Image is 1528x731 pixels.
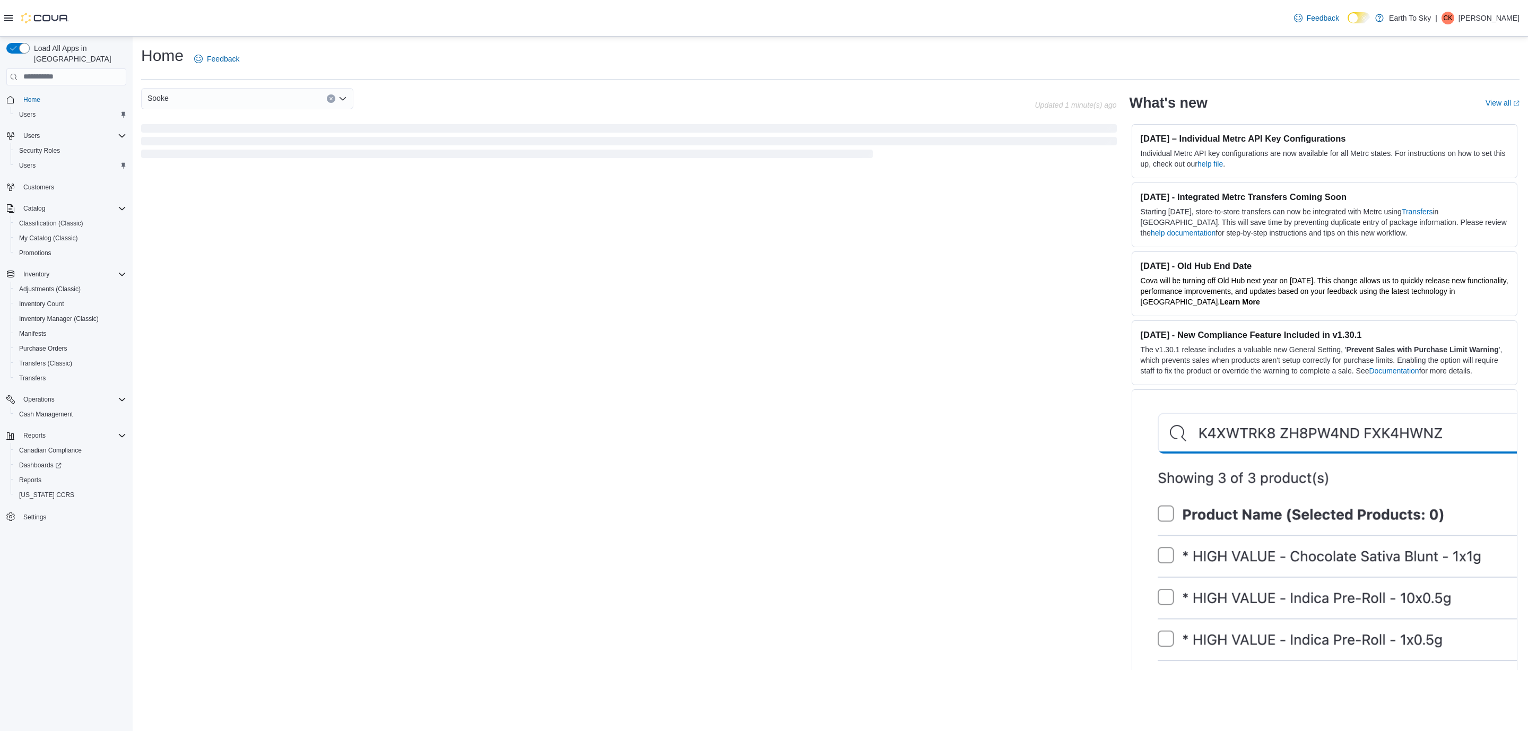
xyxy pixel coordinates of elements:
[11,488,131,502] button: [US_STATE] CCRS
[15,459,126,472] span: Dashboards
[15,247,56,259] a: Promotions
[19,429,50,442] button: Reports
[11,216,131,231] button: Classification (Classic)
[19,234,78,242] span: My Catalog (Classic)
[19,429,126,442] span: Reports
[1442,12,1454,24] div: Chelsea Kirkpatrick
[19,219,83,228] span: Classification (Classic)
[11,356,131,371] button: Transfers (Classic)
[338,94,347,103] button: Open list of options
[19,129,126,142] span: Users
[19,285,81,293] span: Adjustments (Classic)
[15,217,88,230] a: Classification (Classic)
[1141,133,1508,144] h3: [DATE] – Individual Metrc API Key Configurations
[23,431,46,440] span: Reports
[327,94,335,103] button: Clear input
[2,509,131,524] button: Settings
[1141,148,1508,169] p: Individual Metrc API key configurations are now available for all Metrc states. For instructions ...
[15,357,126,370] span: Transfers (Classic)
[2,392,131,407] button: Operations
[11,407,131,422] button: Cash Management
[15,357,76,370] a: Transfers (Classic)
[1513,100,1520,107] svg: External link
[15,372,126,385] span: Transfers
[19,511,50,524] a: Settings
[1369,367,1419,375] a: Documentation
[1141,329,1508,340] h3: [DATE] - New Compliance Feature Included in v1.30.1
[15,489,126,501] span: Washington CCRS
[1347,345,1499,354] strong: Prevent Sales with Purchase Limit Warning
[141,126,1117,160] span: Loading
[1220,298,1260,306] a: Learn More
[19,181,58,194] a: Customers
[19,461,62,469] span: Dashboards
[19,268,126,281] span: Inventory
[15,408,77,421] a: Cash Management
[19,93,45,106] a: Home
[23,95,40,104] span: Home
[19,476,41,484] span: Reports
[15,247,126,259] span: Promotions
[6,88,126,552] nav: Complex example
[15,108,126,121] span: Users
[19,393,59,406] button: Operations
[23,395,55,404] span: Operations
[15,312,103,325] a: Inventory Manager (Classic)
[15,342,126,355] span: Purchase Orders
[1141,192,1508,202] h3: [DATE] - Integrated Metrc Transfers Coming Soon
[11,107,131,122] button: Users
[19,344,67,353] span: Purchase Orders
[15,474,126,486] span: Reports
[1290,7,1343,29] a: Feedback
[11,443,131,458] button: Canadian Compliance
[11,458,131,473] a: Dashboards
[15,327,126,340] span: Manifests
[19,180,126,194] span: Customers
[11,371,131,386] button: Transfers
[19,146,60,155] span: Security Roles
[15,283,126,295] span: Adjustments (Classic)
[1402,207,1433,216] a: Transfers
[2,428,131,443] button: Reports
[2,92,131,107] button: Home
[1444,12,1453,24] span: CK
[15,474,46,486] a: Reports
[1141,344,1508,376] p: The v1.30.1 release includes a valuable new General Setting, ' ', which prevents sales when produ...
[11,158,131,173] button: Users
[15,444,126,457] span: Canadian Compliance
[30,43,126,64] span: Load All Apps in [GEOGRAPHIC_DATA]
[11,282,131,297] button: Adjustments (Classic)
[1141,206,1508,238] p: Starting [DATE], store-to-store transfers can now be integrated with Metrc using in [GEOGRAPHIC_D...
[15,298,68,310] a: Inventory Count
[207,54,239,64] span: Feedback
[15,327,50,340] a: Manifests
[15,144,126,157] span: Security Roles
[2,128,131,143] button: Users
[19,93,126,106] span: Home
[11,311,131,326] button: Inventory Manager (Classic)
[11,297,131,311] button: Inventory Count
[19,161,36,170] span: Users
[19,410,73,419] span: Cash Management
[19,110,36,119] span: Users
[19,202,49,215] button: Catalog
[1307,13,1339,23] span: Feedback
[19,510,126,523] span: Settings
[15,217,126,230] span: Classification (Classic)
[2,179,131,195] button: Customers
[15,144,64,157] a: Security Roles
[1389,12,1431,24] p: Earth To Sky
[1458,12,1520,24] p: [PERSON_NAME]
[19,393,126,406] span: Operations
[23,132,40,140] span: Users
[1035,101,1116,109] p: Updated 1 minute(s) ago
[15,159,40,172] a: Users
[15,283,85,295] a: Adjustments (Classic)
[23,183,54,192] span: Customers
[15,489,79,501] a: [US_STATE] CCRS
[1130,94,1208,111] h2: What's new
[19,359,72,368] span: Transfers (Classic)
[1151,229,1216,237] a: help documentation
